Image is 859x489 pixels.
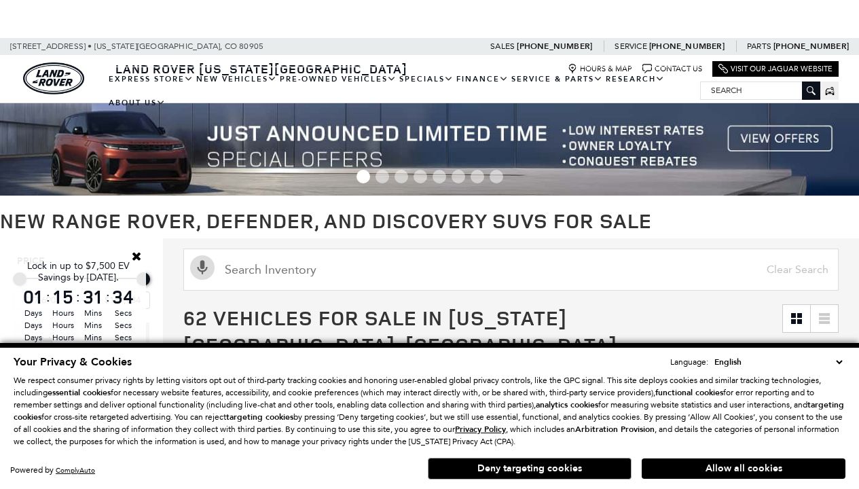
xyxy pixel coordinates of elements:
[23,62,84,94] img: Land Rover
[50,331,76,344] span: Hours
[110,287,136,306] span: 34
[14,374,845,448] p: We respect consumer privacy rights by letting visitors opt out of third-party tracking cookies an...
[10,38,92,55] span: [STREET_ADDRESS] •
[115,60,407,77] span: Land Rover [US_STATE][GEOGRAPHIC_DATA]
[10,41,263,51] a: [STREET_ADDRESS] • [US_STATE][GEOGRAPHIC_DATA], CO 80905
[604,67,666,91] a: Research
[106,287,110,307] span: :
[107,67,700,115] nav: Main Navigation
[107,91,167,115] a: About Us
[428,458,632,479] button: Deny targeting cookies
[701,82,820,98] input: Search
[357,170,370,183] span: Go to slide 1
[452,170,465,183] span: Go to slide 6
[490,170,503,183] span: Go to slide 8
[27,260,130,283] span: Lock in up to $7,500 EV Savings by [DATE].
[48,387,111,398] strong: essential cookies
[110,307,136,319] span: Secs
[107,67,195,91] a: EXPRESS STORE
[649,41,725,52] a: [PHONE_NUMBER]
[94,38,223,55] span: [US_STATE][GEOGRAPHIC_DATA],
[239,38,263,55] span: 80905
[110,331,136,344] span: Secs
[225,38,237,55] span: CO
[510,67,604,91] a: Service & Parts
[46,287,50,307] span: :
[190,255,215,280] svg: Click to toggle on voice search
[56,466,95,475] a: ComplyAuto
[107,60,416,77] a: Land Rover [US_STATE][GEOGRAPHIC_DATA]
[395,170,408,183] span: Go to slide 3
[130,250,143,262] a: Close
[376,170,389,183] span: Go to slide 2
[414,170,427,183] span: Go to slide 4
[183,249,839,291] input: Search Inventory
[226,412,293,422] strong: targeting cookies
[23,62,84,94] a: land-rover
[20,319,46,331] span: Days
[398,67,455,91] a: Specials
[10,466,95,475] div: Powered by
[642,64,702,74] a: Contact Us
[433,170,446,183] span: Go to slide 5
[50,287,76,306] span: 15
[80,307,106,319] span: Mins
[80,319,106,331] span: Mins
[50,307,76,319] span: Hours
[642,458,845,479] button: Allow all cookies
[655,387,723,398] strong: functional cookies
[80,331,106,344] span: Mins
[183,304,617,359] span: 62 Vehicles for Sale in [US_STATE][GEOGRAPHIC_DATA], [GEOGRAPHIC_DATA]
[76,287,80,307] span: :
[20,287,46,306] span: 01
[670,358,708,366] div: Language:
[110,319,136,331] span: Secs
[471,170,484,183] span: Go to slide 7
[50,319,76,331] span: Hours
[575,424,655,435] strong: Arbitration Provision
[80,287,106,306] span: 31
[20,331,46,344] span: Days
[195,67,278,91] a: New Vehicles
[711,355,845,369] select: Language Select
[718,64,833,74] a: Visit Our Jaguar Website
[536,399,598,410] strong: analytics cookies
[20,307,46,319] span: Days
[455,424,506,435] u: Privacy Policy
[455,424,506,434] a: Privacy Policy
[278,67,398,91] a: Pre-Owned Vehicles
[455,67,510,91] a: Finance
[773,41,849,52] a: [PHONE_NUMBER]
[14,355,132,369] span: Your Privacy & Cookies
[747,41,771,51] span: Parts
[568,64,632,74] a: Hours & Map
